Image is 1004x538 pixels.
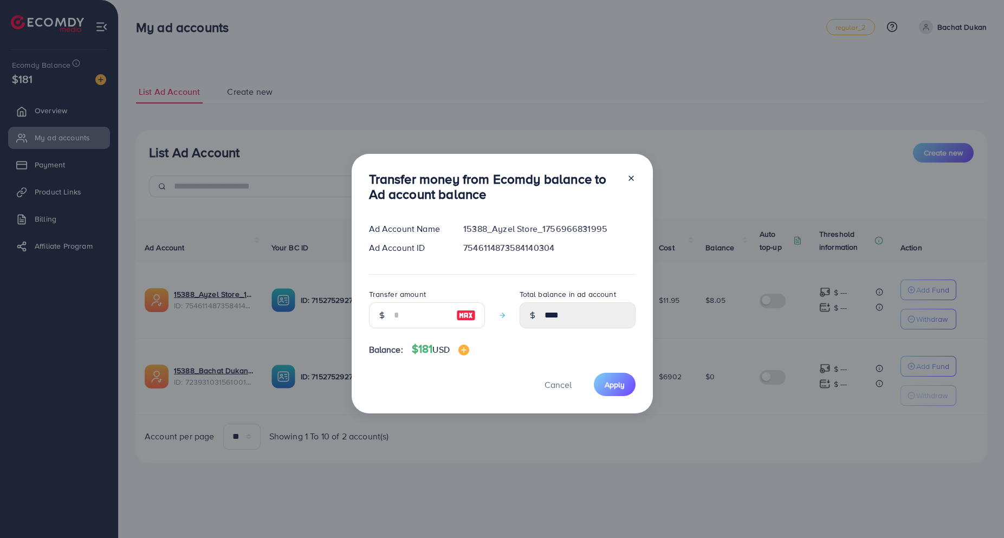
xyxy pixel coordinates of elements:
[412,342,469,356] h4: $181
[458,345,469,355] img: image
[432,343,449,355] span: USD
[360,242,455,254] div: Ad Account ID
[605,379,625,390] span: Apply
[369,343,403,356] span: Balance:
[456,309,476,322] img: image
[369,171,618,203] h3: Transfer money from Ecomdy balance to Ad account balance
[455,242,644,254] div: 7546114873584140304
[594,373,636,396] button: Apply
[531,373,585,396] button: Cancel
[360,223,455,235] div: Ad Account Name
[545,379,572,391] span: Cancel
[455,223,644,235] div: 15388_Ayzel Store_1756966831995
[520,289,616,300] label: Total balance in ad account
[369,289,426,300] label: Transfer amount
[958,489,996,530] iframe: Chat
